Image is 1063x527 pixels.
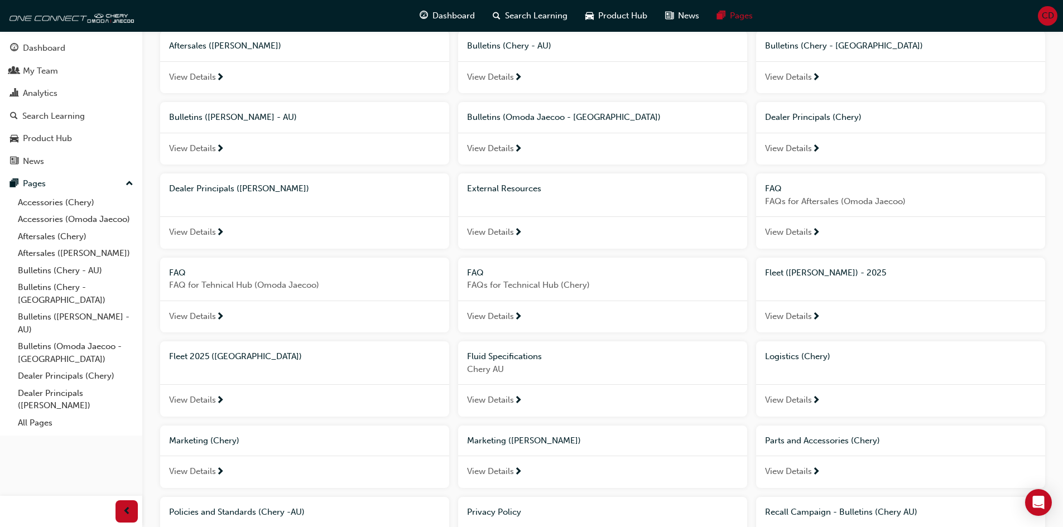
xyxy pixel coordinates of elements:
[1042,9,1054,22] span: CD
[665,9,674,23] span: news-icon
[656,4,708,27] a: news-iconNews
[765,183,782,194] span: FAQ
[160,426,449,488] a: Marketing (Chery)View Details
[493,9,501,23] span: search-icon
[467,351,542,361] span: Fluid Specifications
[514,312,522,322] span: next-icon
[458,31,747,93] a: Bulletins (Chery - AU)View Details
[812,396,820,406] span: next-icon
[10,112,18,122] span: search-icon
[4,61,138,81] a: My Team
[467,279,738,292] span: FAQs for Technical Hub (Chery)
[10,89,18,99] span: chart-icon
[13,211,138,228] a: Accessories (Omoda Jaecoo)
[13,279,138,308] a: Bulletins (Chery - [GEOGRAPHIC_DATA])
[765,268,886,278] span: Fleet ([PERSON_NAME]) - 2025
[216,312,224,322] span: next-icon
[216,467,224,477] span: next-icon
[13,385,138,414] a: Dealer Principals ([PERSON_NAME])
[126,177,133,191] span: up-icon
[458,258,747,333] a: FAQFAQs for Technical Hub (Chery)View Details
[10,134,18,144] span: car-icon
[169,310,216,323] span: View Details
[812,228,820,238] span: next-icon
[756,341,1045,417] a: Logistics (Chery)View Details
[1025,489,1052,516] div: Open Intercom Messenger
[169,183,309,194] span: Dealer Principals ([PERSON_NAME])
[765,310,812,323] span: View Details
[467,507,521,517] span: Privacy Policy
[13,414,138,432] a: All Pages
[514,228,522,238] span: next-icon
[13,245,138,262] a: Aftersales ([PERSON_NAME])
[4,83,138,104] a: Analytics
[23,132,72,145] div: Product Hub
[708,4,762,27] a: pages-iconPages
[22,110,85,123] div: Search Learning
[765,465,812,478] span: View Details
[4,151,138,172] a: News
[169,142,216,155] span: View Details
[13,194,138,211] a: Accessories (Chery)
[765,142,812,155] span: View Details
[23,42,65,55] div: Dashboard
[765,394,812,407] span: View Details
[756,102,1045,165] a: Dealer Principals (Chery)View Details
[160,341,449,417] a: Fleet 2025 ([GEOGRAPHIC_DATA])View Details
[678,9,699,22] span: News
[756,426,1045,488] a: Parts and Accessories (Chery)View Details
[467,226,514,239] span: View Details
[467,436,581,446] span: Marketing ([PERSON_NAME])
[169,351,302,361] span: Fleet 2025 ([GEOGRAPHIC_DATA])
[484,4,576,27] a: search-iconSearch Learning
[458,426,747,488] a: Marketing ([PERSON_NAME])View Details
[730,9,753,22] span: Pages
[4,36,138,173] button: DashboardMy TeamAnalyticsSearch LearningProduct HubNews
[160,102,449,165] a: Bulletins ([PERSON_NAME] - AU)View Details
[169,71,216,84] span: View Details
[169,394,216,407] span: View Details
[812,467,820,477] span: next-icon
[13,228,138,245] a: Aftersales (Chery)
[169,436,239,446] span: Marketing (Chery)
[4,106,138,127] a: Search Learning
[4,128,138,149] a: Product Hub
[467,183,541,194] span: External Resources
[13,262,138,279] a: Bulletins (Chery - AU)
[169,465,216,478] span: View Details
[467,142,514,155] span: View Details
[216,228,224,238] span: next-icon
[514,396,522,406] span: next-icon
[467,363,738,376] span: Chery AU
[765,71,812,84] span: View Details
[812,144,820,154] span: next-icon
[432,9,475,22] span: Dashboard
[169,112,297,122] span: Bulletins ([PERSON_NAME] - AU)
[765,41,923,51] span: Bulletins (Chery - [GEOGRAPHIC_DATA])
[467,112,661,122] span: Bulletins (Omoda Jaecoo - [GEOGRAPHIC_DATA])
[160,173,449,249] a: Dealer Principals ([PERSON_NAME])View Details
[23,87,57,100] div: Analytics
[467,268,484,278] span: FAQ
[216,144,224,154] span: next-icon
[598,9,647,22] span: Product Hub
[765,195,1036,208] span: FAQs for Aftersales (Omoda Jaecoo)
[10,43,18,54] span: guage-icon
[160,31,449,93] a: Aftersales ([PERSON_NAME])View Details
[756,258,1045,333] a: Fleet ([PERSON_NAME]) - 2025View Details
[467,71,514,84] span: View Details
[4,38,138,59] a: Dashboard
[23,177,46,190] div: Pages
[765,507,917,517] span: Recall Campaign - Bulletins (Chery AU)
[812,312,820,322] span: next-icon
[6,4,134,27] img: oneconnect
[169,41,281,51] span: Aftersales ([PERSON_NAME])
[411,4,484,27] a: guage-iconDashboard
[10,157,18,167] span: news-icon
[23,65,58,78] div: My Team
[467,310,514,323] span: View Details
[160,258,449,333] a: FAQFAQ for Tehnical Hub (Omoda Jaecoo)View Details
[169,226,216,239] span: View Details
[169,268,186,278] span: FAQ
